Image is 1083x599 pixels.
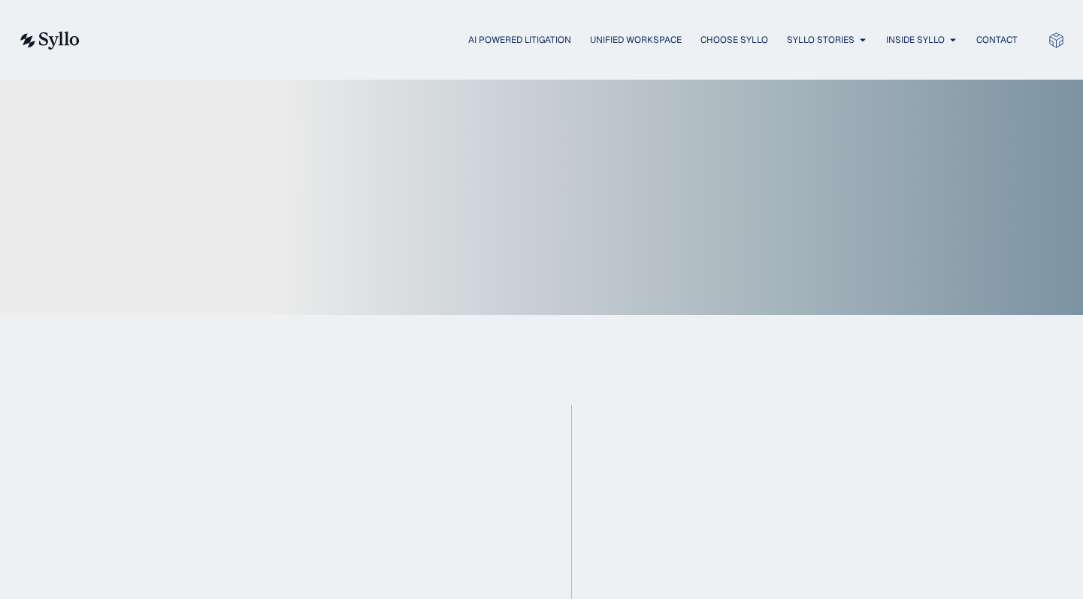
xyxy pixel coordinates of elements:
[110,33,1018,47] div: Menu Toggle
[590,33,682,47] a: Unified Workspace
[18,32,80,50] img: syllo
[976,33,1018,47] a: Contact
[468,33,571,47] a: AI Powered Litigation
[700,33,768,47] a: Choose Syllo
[787,33,855,47] a: Syllo Stories
[110,33,1018,47] nav: Menu
[886,33,945,47] a: Inside Syllo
